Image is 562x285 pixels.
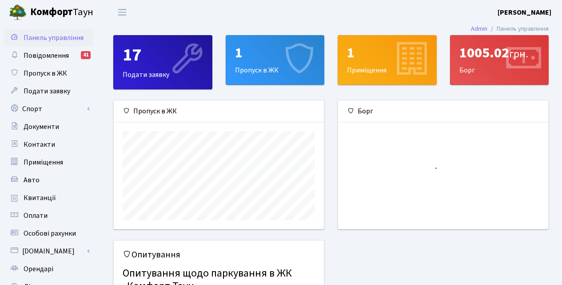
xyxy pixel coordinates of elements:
[123,44,203,66] div: 17
[114,100,324,122] div: Пропуск в ЖК
[498,8,551,17] b: [PERSON_NAME]
[235,44,315,61] div: 1
[4,207,93,225] a: Оплати
[4,136,93,153] a: Контакти
[338,35,437,85] a: 1Приміщення
[4,29,93,47] a: Панель управління
[471,24,487,33] a: Admin
[30,5,93,20] span: Таун
[4,242,93,260] a: [DOMAIN_NAME]
[24,122,59,132] span: Документи
[498,7,551,18] a: [PERSON_NAME]
[24,264,53,274] span: Орендарі
[338,36,436,84] div: Приміщення
[24,68,67,78] span: Пропуск в ЖК
[9,4,27,21] img: logo.png
[226,35,325,85] a: 1Пропуск в ЖК
[338,100,548,122] div: Борг
[4,100,93,118] a: Спорт
[4,153,93,171] a: Приміщення
[24,157,63,167] span: Приміщення
[4,64,93,82] a: Пропуск в ЖК
[24,211,48,221] span: Оплати
[24,175,40,185] span: Авто
[458,20,562,38] nav: breadcrumb
[459,44,540,61] div: 1005.02
[226,36,324,84] div: Пропуск в ЖК
[487,24,549,34] li: Панель управління
[4,82,93,100] a: Подати заявку
[4,47,93,64] a: Повідомлення41
[4,171,93,189] a: Авто
[4,189,93,207] a: Квитанції
[30,5,73,19] b: Комфорт
[347,44,427,61] div: 1
[24,51,69,60] span: Повідомлення
[81,51,91,59] div: 41
[24,86,70,96] span: Подати заявку
[24,33,84,43] span: Панель управління
[113,35,212,89] a: 17Подати заявку
[123,249,315,260] h5: Опитування
[111,5,133,20] button: Переключити навігацію
[114,36,212,89] div: Подати заявку
[24,193,56,203] span: Квитанції
[450,36,549,84] div: Борг
[24,140,55,149] span: Контакти
[4,225,93,242] a: Особові рахунки
[24,229,76,238] span: Особові рахунки
[4,118,93,136] a: Документи
[4,260,93,278] a: Орендарі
